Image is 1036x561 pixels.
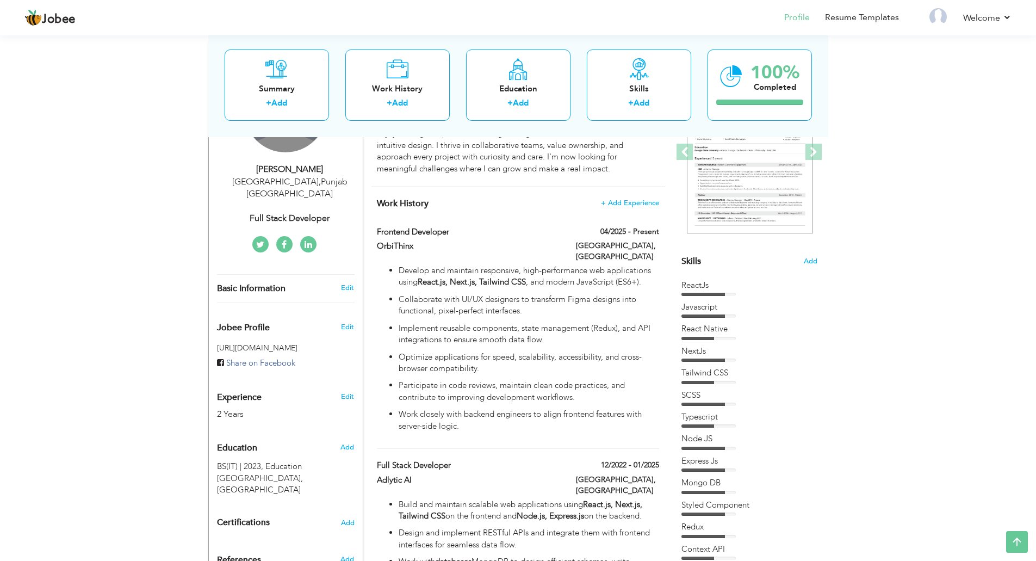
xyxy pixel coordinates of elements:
a: Resume Templates [825,11,899,24]
div: React Native [681,323,817,335]
span: Add the certifications you’ve earned. [341,519,355,527]
p: Develop and maintain responsive, high-performance web applications using , and modern JavaScript ... [399,265,659,288]
span: Education [217,443,257,453]
h4: This helps to show the companies you have worked for. [377,198,659,209]
span: Edit [341,322,354,332]
p: Design and implement RESTful APIs and integrate them with frontend interfaces for seamless data f... [399,527,659,551]
div: Full Stack Developer [217,212,363,225]
label: + [628,97,634,109]
span: Add [340,442,354,452]
p: Participate in code reviews, maintain clean code practices, and contribute to improving developme... [399,380,659,403]
img: Profile Img [929,8,947,26]
div: Express Js [681,455,817,467]
p: Work closely with backend engineers to align frontend features with server-side logic. [399,409,659,432]
span: Education [GEOGRAPHIC_DATA], [GEOGRAPHIC_DATA] [217,461,303,495]
p: Implement reusable components, state management (Redux), and API integrations to ensure smooth da... [399,323,659,346]
span: Basic Information [217,284,286,294]
label: + [266,97,271,109]
div: Add your educational degree. [217,437,355,496]
div: Typescript [681,411,817,423]
span: Work History [377,198,429,209]
span: Add [804,256,817,267]
div: Completed [750,81,799,93]
span: , [319,176,321,188]
div: 2 Years [217,408,329,421]
label: 12/2022 - 01/2025 [601,460,659,471]
div: [PERSON_NAME] [217,163,363,176]
div: Work History [354,83,441,94]
div: Enhance your career by creating a custom URL for your Jobee public profile. [209,311,363,338]
a: Edit [341,283,354,293]
label: + [387,97,392,109]
div: Education [475,83,562,94]
a: Welcome [963,11,1012,24]
a: Add [271,97,287,108]
div: NextJs [681,346,817,357]
div: Styled Component [681,500,817,511]
span: Share on Facebook [226,357,295,368]
a: Add [634,97,649,108]
span: Skills [681,255,701,267]
div: Context API [681,544,817,555]
div: BS(IT), 2023 [209,461,363,496]
h5: [URL][DOMAIN_NAME] [217,344,355,352]
span: Jobee [42,14,76,26]
div: Node JS [681,433,817,445]
p: Build and maintain scalable web applications using on the frontend and on the backend. [399,499,659,522]
label: OrbiThinx [377,241,560,252]
div: Mongo DB [681,477,817,489]
label: [GEOGRAPHIC_DATA], [GEOGRAPHIC_DATA] [576,241,659,262]
span: Experience [217,393,262,403]
label: Adlytic AI [377,474,560,486]
div: Tailwind CSS [681,367,817,379]
p: Optimize applications for speed, scalability, accessibility, and cross-browser compatibility. [399,352,659,375]
strong: React.js, Next.js, Tailwind CSS [399,499,642,521]
a: Add [392,97,408,108]
label: Full Stack Developer [377,460,560,471]
label: 04/2025 - Present [600,226,659,237]
div: [GEOGRAPHIC_DATA] Punjab [GEOGRAPHIC_DATA] [217,176,363,201]
a: Profile [784,11,810,24]
span: Certifications [217,516,270,528]
div: Javascript [681,301,817,313]
div: Redux [681,521,817,533]
a: Jobee [24,9,76,27]
div: ReactJs [681,280,817,291]
a: Add [513,97,529,108]
div: Summary [233,83,320,94]
strong: React.js, Next.js, Tailwind CSS [418,276,526,287]
label: + [507,97,513,109]
a: Edit [341,392,354,402]
div: SCSS [681,390,817,401]
span: Jobee Profile [217,323,270,333]
div: 100% [750,63,799,81]
label: [GEOGRAPHIC_DATA], [GEOGRAPHIC_DATA] [576,474,659,496]
p: Collaborate with UI/UX designers to transform Figma designs into functional, pixel-perfect interf... [399,294,659,317]
span: BS(IT), Education University Lahore, 2023 [217,461,263,472]
label: Frontend Developer [377,226,560,238]
strong: Node.js, Express.js [517,510,584,521]
span: + Add Experience [601,199,659,207]
div: Skills [595,83,683,94]
img: jobee.io [24,9,42,27]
